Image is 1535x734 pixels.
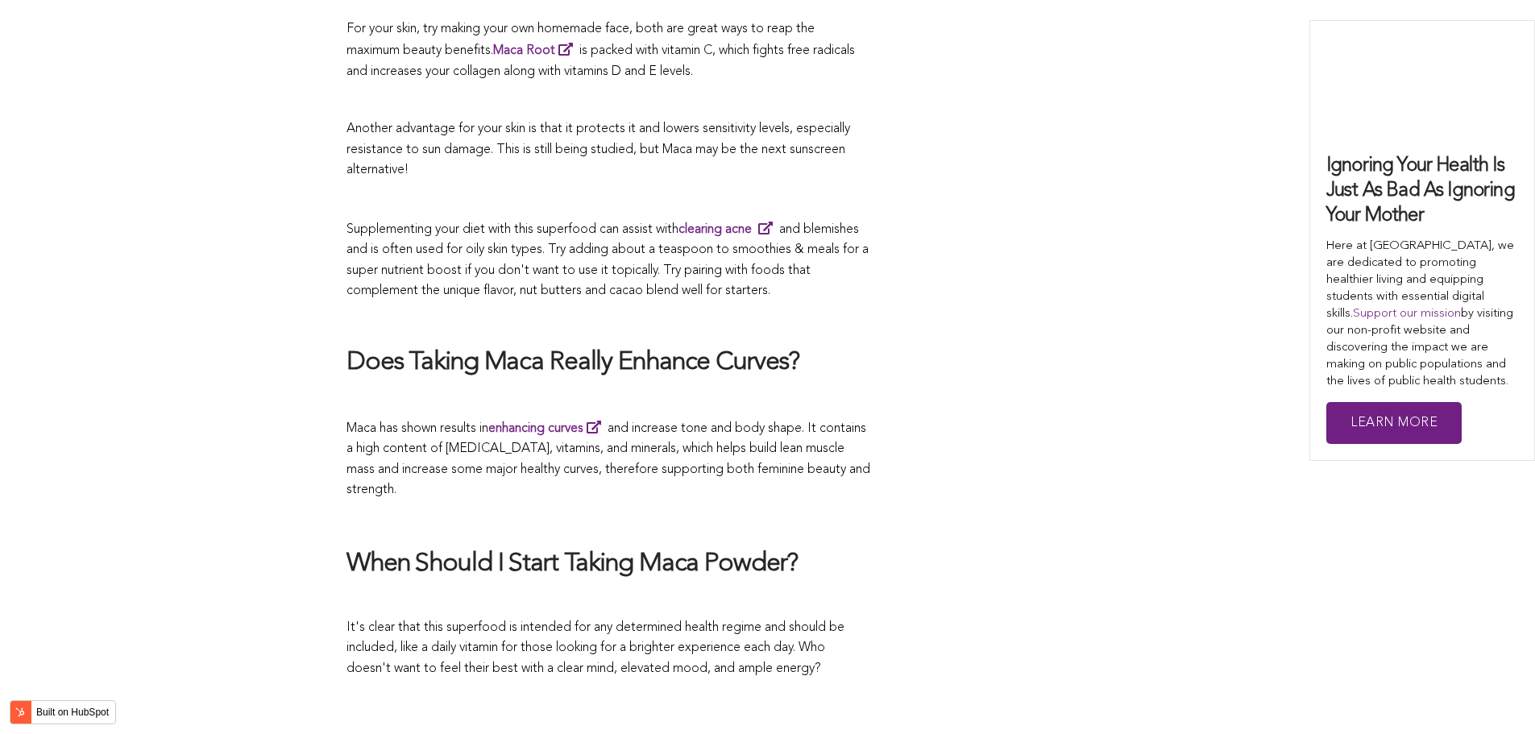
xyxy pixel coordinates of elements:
[488,422,608,435] a: enhancing curves
[346,122,850,176] span: Another advantage for your skin is that it protects it and lowers sensitivity levels, especially ...
[1454,657,1535,734] iframe: Chat Widget
[493,44,579,57] a: Maca Root
[488,422,583,435] strong: enhancing curves
[346,44,855,78] span: is packed with vitamin C, which fights free radicals and increases your collagen along with vitam...
[346,621,844,675] span: It's clear that this superfood is intended for any determined health regime and should be include...
[346,23,815,58] span: For your skin, try making your own homemade face, both are great ways to reap the maximum beauty ...
[30,702,115,723] label: Built on HubSpot
[678,223,779,236] a: clearing acne
[10,703,30,722] img: HubSpot sprocket logo
[346,422,870,497] span: Maca has shown results in and increase tone and body shape. It contains a high content of [MEDICA...
[10,700,116,724] button: Built on HubSpot
[346,346,870,380] h2: Does Taking Maca Really Enhance Curves?
[346,223,869,298] span: Supplementing your diet with this superfood can assist with and blemishes and is often used for o...
[678,223,752,236] strong: clearing acne
[493,44,555,57] span: Maca Root
[1326,402,1462,445] a: Learn More
[346,548,870,582] h2: When Should I Start Taking Maca Powder?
